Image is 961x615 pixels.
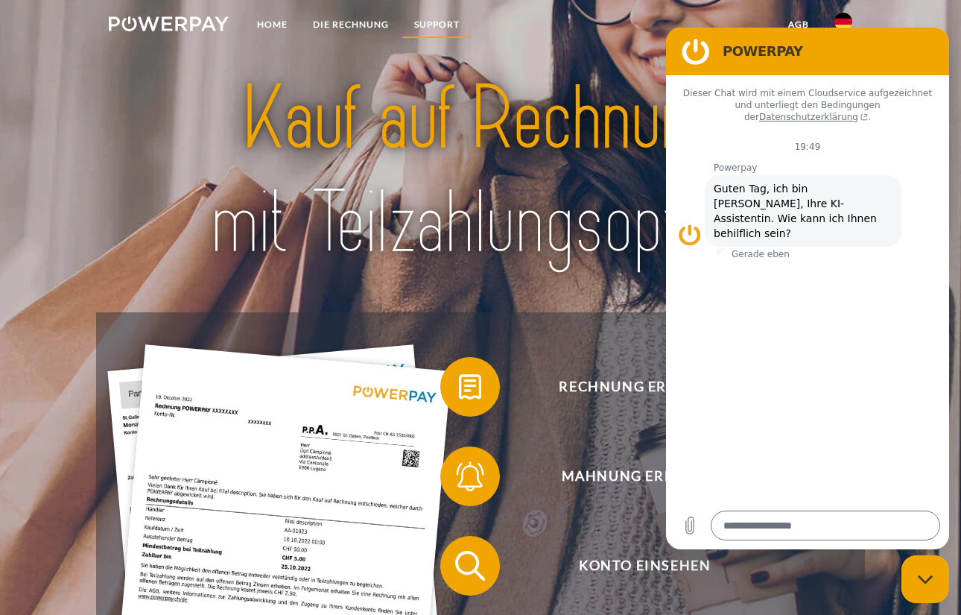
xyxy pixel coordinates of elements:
button: Rechnung erhalten? [440,357,828,417]
img: qb_search.svg [451,547,489,584]
img: logo-powerpay-white.svg [109,16,229,31]
a: Home [244,11,300,38]
img: title-powerpay_de.svg [145,62,816,280]
button: Mahnung erhalten? [440,447,828,506]
span: Konto einsehen [463,536,828,596]
img: qb_bell.svg [451,458,489,495]
img: de [834,13,852,31]
a: DIE RECHNUNG [300,11,402,38]
a: SUPPORT [402,11,472,38]
span: Rechnung erhalten? [463,357,828,417]
a: agb [776,11,822,38]
iframe: Schaltfläche zum Öffnen des Messaging-Fensters; Konversation läuft [901,555,949,603]
span: Mahnung erhalten? [463,447,828,506]
img: qb_bill.svg [451,368,489,406]
iframe: Messaging-Fenster [666,28,949,549]
button: Konto einsehen [440,536,828,596]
